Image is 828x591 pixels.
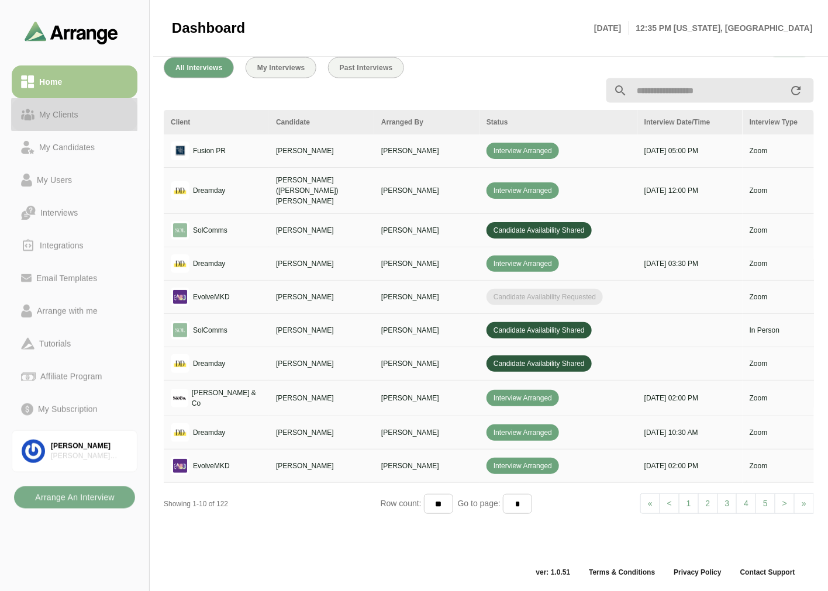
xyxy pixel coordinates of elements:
img: logo [171,354,189,373]
a: Terms & Conditions [579,568,664,578]
p: [PERSON_NAME] [276,292,367,302]
p: [PERSON_NAME] [276,146,367,156]
a: My Clients [12,98,137,131]
p: SolComms [193,225,227,236]
span: > [782,499,787,508]
div: Affiliate Program [36,369,106,383]
p: [PERSON_NAME] [381,393,472,403]
a: My Candidates [12,131,137,164]
span: Interview Arranged [487,458,559,474]
a: Home [12,65,137,98]
p: [DATE] 03:30 PM [644,258,736,269]
p: 12:35 PM [US_STATE], [GEOGRAPHIC_DATA] [629,21,813,35]
p: Dreamday [193,358,225,369]
span: My Interviews [257,64,305,72]
a: [PERSON_NAME][PERSON_NAME] Associates [12,430,137,472]
p: [PERSON_NAME] [381,427,472,438]
p: [DATE] 10:30 AM [644,427,736,438]
a: 5 [755,493,775,514]
p: [PERSON_NAME] [381,325,472,336]
button: My Interviews [246,57,316,78]
img: logo [171,181,189,200]
i: appended action [789,84,803,98]
p: [PERSON_NAME] [276,225,367,236]
b: Arrange An Interview [34,486,115,509]
p: [DATE] 02:00 PM [644,461,736,471]
img: logo [171,288,189,306]
span: » [802,499,806,508]
p: [PERSON_NAME] [276,325,367,336]
img: logo [171,389,188,407]
p: [PERSON_NAME] [381,258,472,269]
div: My Subscription [33,402,102,416]
a: Email Templates [12,262,137,295]
div: Arrange with me [32,304,102,318]
p: [DATE] 05:00 PM [644,146,736,156]
button: Past Interviews [328,57,404,78]
span: Go to page: [453,499,503,508]
span: Past Interviews [339,64,393,72]
a: 4 [736,493,756,514]
a: Privacy Policy [665,568,731,578]
span: Interview Arranged [487,255,559,272]
div: My Users [32,173,77,187]
a: Next [775,493,795,514]
p: [PERSON_NAME] ([PERSON_NAME]) [PERSON_NAME] [276,175,367,206]
img: logo [171,423,189,442]
p: Fusion PR [193,146,226,156]
span: Candidate Availability Shared [487,222,592,239]
p: Dreamday [193,258,225,269]
span: Dashboard [172,19,245,37]
a: My Users [12,164,137,196]
div: Candidate [276,117,367,127]
span: Candidate Availability Shared [487,322,592,338]
span: Row count: [381,499,424,508]
a: Next [794,493,814,514]
a: Integrations [12,229,137,262]
span: Interview Arranged [487,182,559,199]
a: Interviews [12,196,137,229]
a: Arrange with me [12,295,137,327]
span: Interview Arranged [487,424,559,441]
p: [PERSON_NAME] [381,225,472,236]
div: Interviews [36,206,82,220]
button: Arrange An Interview [14,486,135,509]
div: Tutorials [34,337,75,351]
div: [PERSON_NAME] Associates [51,451,127,461]
img: arrangeai-name-small-logo.4d2b8aee.svg [25,21,118,44]
img: logo [171,141,189,160]
div: Email Templates [32,271,102,285]
a: My Subscription [12,393,137,426]
p: Dreamday [193,185,225,196]
p: [PERSON_NAME] [276,427,367,438]
a: Contact Support [731,568,805,578]
p: [DATE] 02:00 PM [644,393,736,403]
span: ver: 1.0.51 [527,568,580,578]
a: Tutorials [12,327,137,360]
span: All Interviews [175,64,223,72]
div: [PERSON_NAME] [51,441,127,451]
p: [PERSON_NAME] [276,461,367,471]
p: EvolveMKD [193,292,230,302]
p: [PERSON_NAME] [276,393,367,403]
div: Arranged By [381,117,472,127]
p: [PERSON_NAME] [381,292,472,302]
span: Candidate Availability Requested [487,289,603,305]
div: Interview Date/Time [644,117,736,127]
p: [PERSON_NAME] [381,461,472,471]
img: logo [171,221,189,240]
div: Home [34,75,67,89]
a: 2 [698,493,718,514]
p: [PERSON_NAME] [276,258,367,269]
p: [DATE] 12:00 PM [644,185,736,196]
p: [PERSON_NAME] [381,146,472,156]
img: logo [171,457,189,475]
span: Candidate Availability Shared [487,355,592,372]
p: [DATE] [594,21,629,35]
a: Affiliate Program [12,360,137,393]
span: Interview Arranged [487,143,559,159]
p: [PERSON_NAME] [276,358,367,369]
div: My Candidates [34,140,99,154]
a: 3 [717,493,737,514]
div: My Clients [34,108,83,122]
